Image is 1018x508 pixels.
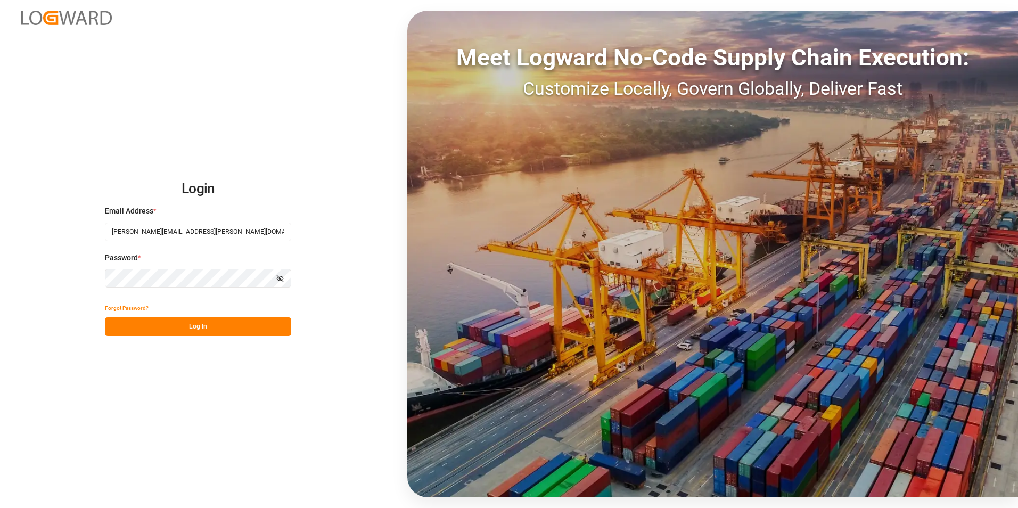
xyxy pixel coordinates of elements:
[105,223,291,241] input: Enter your email
[105,252,138,264] span: Password
[105,172,291,206] h2: Login
[105,299,149,317] button: Forgot Password?
[407,40,1018,75] div: Meet Logward No-Code Supply Chain Execution:
[105,317,291,336] button: Log In
[21,11,112,25] img: Logward_new_orange.png
[407,75,1018,102] div: Customize Locally, Govern Globally, Deliver Fast
[105,206,153,217] span: Email Address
